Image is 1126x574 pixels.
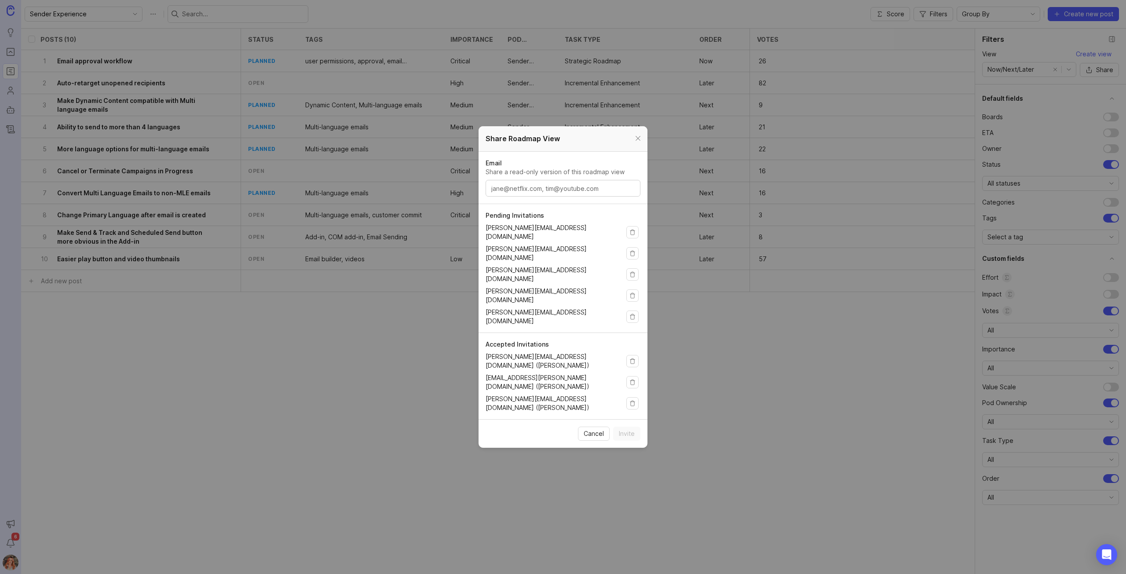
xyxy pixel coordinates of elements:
p: [PERSON_NAME][EMAIL_ADDRESS][DOMAIN_NAME] [486,223,626,241]
p: [PERSON_NAME][EMAIL_ADDRESS][DOMAIN_NAME] ([PERSON_NAME]) [486,395,626,412]
button: Revoke access from nick@contactmonkey.com [626,289,639,302]
button: Revoke access from mohammad@contactmonkey.com [626,397,639,409]
p: Accepted Invitations [486,340,640,349]
h1: Share Roadmap View [486,133,560,144]
button: Revoke access from martine.vong@contactmonkey.com [626,376,639,388]
div: Open Intercom Messenger [1096,544,1117,565]
p: [PERSON_NAME][EMAIL_ADDRESS][DOMAIN_NAME] [486,266,626,283]
p: [PERSON_NAME][EMAIL_ADDRESS][DOMAIN_NAME] ([PERSON_NAME]) [486,352,626,370]
button: Revoke access from kevin@contactmonkey.com [626,355,639,367]
p: [PERSON_NAME][EMAIL_ADDRESS][DOMAIN_NAME] [486,287,626,304]
button: Revoke access from daniel@contactmonkey.com [626,226,639,238]
p: [PERSON_NAME][EMAIL_ADDRESS][DOMAIN_NAME] [486,245,626,262]
button: Invite [613,427,640,441]
span: Cancel [584,429,604,438]
button: Revoke access from eric@contactmonkey.com [626,247,639,260]
button: Revoke access from pablo@contactmonkey.com [626,311,639,323]
p: [PERSON_NAME][EMAIL_ADDRESS][DOMAIN_NAME] [486,308,626,325]
p: Email [486,159,640,168]
p: Pending Invitations [486,211,640,220]
button: Revoke access from frank@contactmonkey.com [626,268,639,281]
span: Invite [619,429,635,438]
p: [EMAIL_ADDRESS][PERSON_NAME][DOMAIN_NAME] ([PERSON_NAME]) [486,373,626,391]
p: Share a read-only version of this roadmap view [486,168,640,176]
button: Cancel [578,427,610,441]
